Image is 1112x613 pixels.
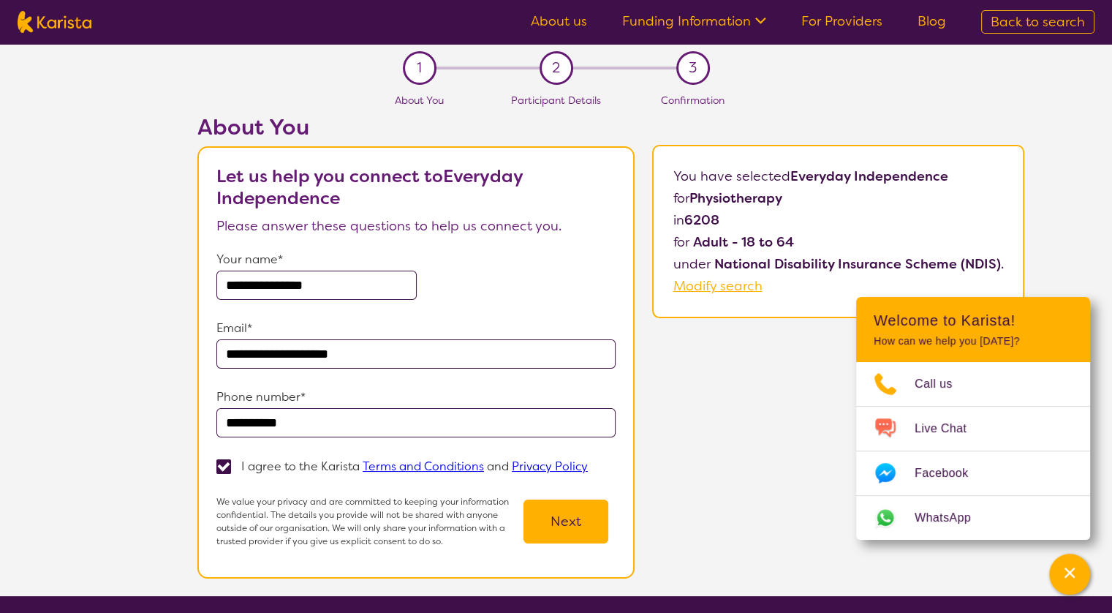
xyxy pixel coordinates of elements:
p: for [673,187,1004,209]
p: for [673,231,1004,253]
span: WhatsApp [915,507,988,529]
p: Phone number* [216,386,616,408]
span: 3 [689,57,697,79]
span: Participant Details [511,94,601,107]
a: For Providers [801,12,882,30]
p: under . [673,253,1004,275]
a: Back to search [981,10,1094,34]
span: Back to search [991,13,1085,31]
p: We value your privacy and are committed to keeping your information confidential. The details you... [216,495,516,548]
p: I agree to the Karista and [241,459,588,474]
b: Let us help you connect to Everyday Independence [216,165,523,210]
p: Email* [216,317,616,339]
a: About us [531,12,587,30]
p: Your name* [216,249,616,271]
span: Confirmation [661,94,725,107]
button: Next [523,500,608,544]
span: Facebook [915,462,986,484]
p: How can we help you [DATE]? [874,335,1073,347]
a: Terms and Conditions [363,459,484,474]
div: Channel Menu [856,297,1090,540]
b: Adult - 18 to 64 [693,233,794,251]
b: Everyday Independence [790,168,948,185]
span: Call us [915,373,970,395]
button: Channel Menu [1049,554,1090,595]
h2: Welcome to Karista! [874,312,1073,329]
b: Physiotherapy [689,189,782,207]
p: You have selected [673,165,1004,297]
ul: Choose channel [856,362,1090,540]
b: 6208 [684,211,719,229]
a: Modify search [673,277,763,295]
a: Blog [918,12,946,30]
h2: About You [197,114,635,140]
p: Please answer these questions to help us connect you. [216,215,616,237]
a: Privacy Policy [512,459,588,474]
span: 1 [417,57,422,79]
span: About You [395,94,444,107]
a: Web link opens in a new tab. [856,496,1090,540]
span: Live Chat [915,418,984,440]
b: National Disability Insurance Scheme (NDIS) [714,255,1001,273]
a: Funding Information [622,12,766,30]
img: Karista logo [18,11,91,33]
p: in [673,209,1004,231]
span: 2 [552,57,560,79]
